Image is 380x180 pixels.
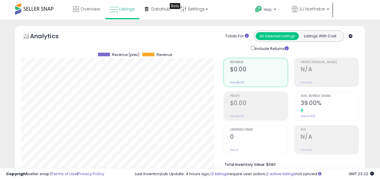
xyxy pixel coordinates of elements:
[119,6,135,12] span: Listings
[250,1,286,20] a: Help
[81,6,100,12] span: Overview
[230,114,244,118] small: Prev: $0.00
[301,148,312,152] small: Prev: N/A
[301,95,359,98] span: Avg. Buybox Share
[230,100,288,108] h2: $0.00
[6,171,28,177] strong: Copyright
[230,133,288,141] h2: 0
[230,66,288,74] h2: $0.00
[299,6,325,12] span: SJ Northstar
[266,171,296,177] a: 2 active listings
[6,171,104,177] div: seller snap | |
[301,100,359,108] h2: 39.00%
[224,160,354,168] li: $680
[157,53,172,57] span: Revenue
[30,32,70,42] h5: Analytics
[230,61,288,64] span: Revenue
[230,95,288,98] span: Profit
[230,148,239,152] small: Prev: 0
[256,32,299,40] button: All Selected Listings
[301,61,359,64] span: Profit [PERSON_NAME]
[301,114,315,118] small: Prev: 0.00%
[151,6,170,12] span: DataHub
[78,171,104,177] a: Privacy Policy
[225,33,249,39] div: Totals For
[224,162,265,167] b: Total Inventory Value:
[230,128,288,132] span: Ordered Items
[299,32,342,40] button: Listings With Cost
[348,171,374,177] span: 2025-09-16 23:22 GMT
[255,5,262,13] i: Get Help
[246,45,296,52] div: Include Returns
[301,66,359,74] h2: N/A
[301,133,359,141] h2: N/A
[264,7,272,12] span: Help
[170,3,180,9] div: Tooltip anchor
[301,81,312,84] small: Prev: N/A
[112,53,139,57] span: Revenue (prev)
[230,81,244,84] small: Prev: $0.00
[301,128,359,132] span: ROI
[210,171,228,177] a: 12 listings
[135,171,374,177] div: Last InventoryLab Update: 4 hours ago, require user action, not synced.
[51,171,77,177] a: Terms of Use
